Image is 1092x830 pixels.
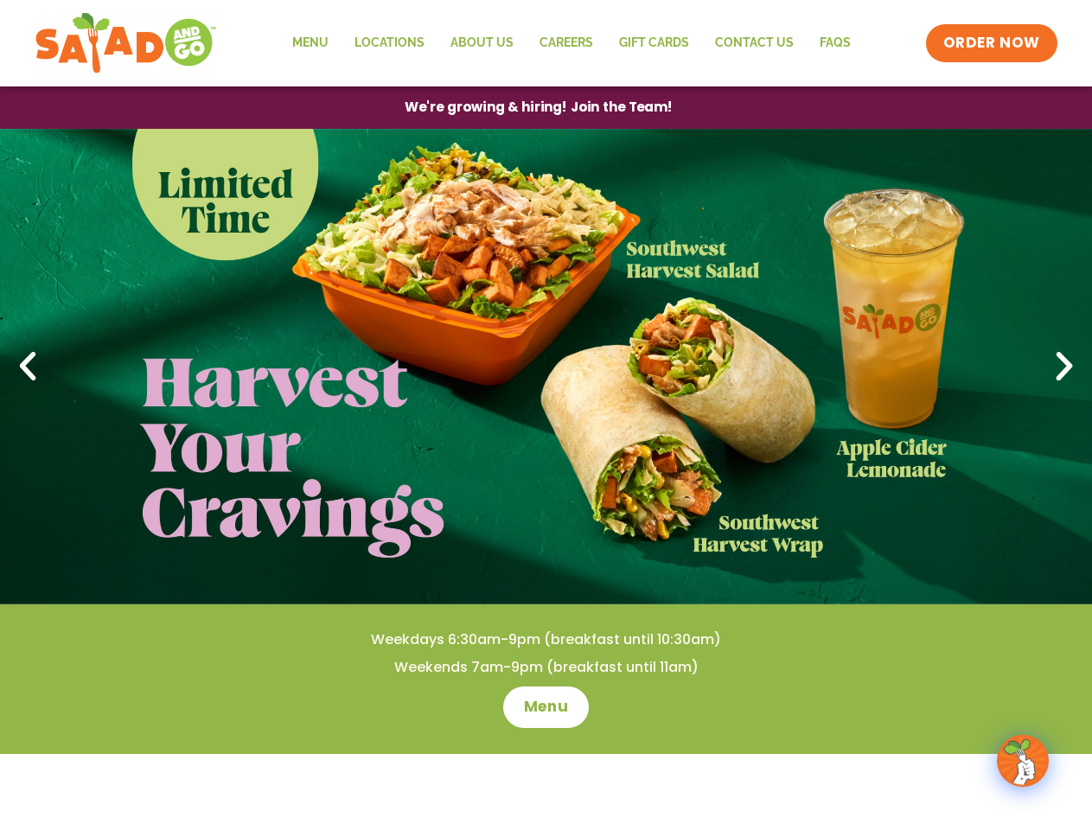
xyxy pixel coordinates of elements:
[35,630,1057,649] h4: Weekdays 6:30am-9pm (breakfast until 10:30am)
[503,686,589,728] a: Menu
[35,9,217,78] img: new-SAG-logo-768×292
[807,23,864,63] a: FAQs
[702,23,807,63] a: Contact Us
[342,23,437,63] a: Locations
[943,33,1040,54] span: ORDER NOW
[606,23,702,63] a: GIFT CARDS
[381,89,696,125] a: We're growing & hiring! Join the Team!
[279,23,864,63] nav: Menu
[279,23,342,63] a: Menu
[437,23,527,63] a: About Us
[527,23,606,63] a: Careers
[926,24,1057,62] a: ORDER NOW
[999,737,1047,785] img: wpChatIcon
[35,658,1057,677] h4: Weekends 7am-9pm (breakfast until 11am)
[524,697,568,718] span: Menu
[405,101,673,114] span: We're growing & hiring! Join the Team!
